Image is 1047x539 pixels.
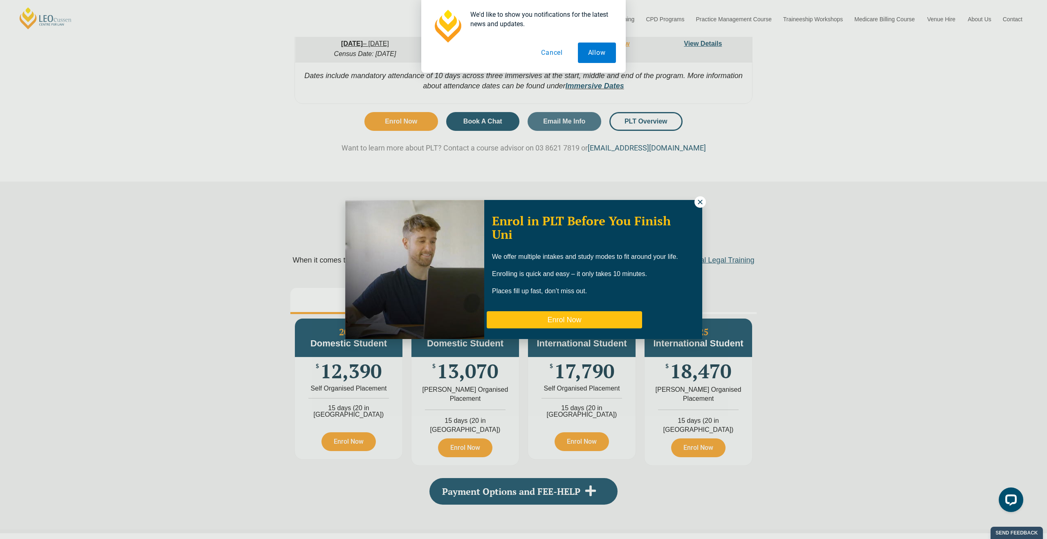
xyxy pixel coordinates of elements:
span: Enrolling is quick and easy – it only takes 10 minutes. [492,270,647,277]
span: Places fill up fast, don’t miss out. [492,287,587,294]
span: We offer multiple intakes and study modes to fit around your life. [492,253,678,260]
img: notification icon [431,10,464,43]
button: Enrol Now [487,311,642,328]
div: We'd like to show you notifications for the latest news and updates. [464,10,616,29]
img: Woman in yellow blouse holding folders looking to the right and smiling [345,200,484,339]
button: Close [694,196,706,208]
button: Cancel [531,43,573,63]
button: Allow [578,43,616,63]
span: Enrol in PLT Before You Finish Uni [492,213,671,243]
iframe: LiveChat chat widget [992,484,1027,519]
